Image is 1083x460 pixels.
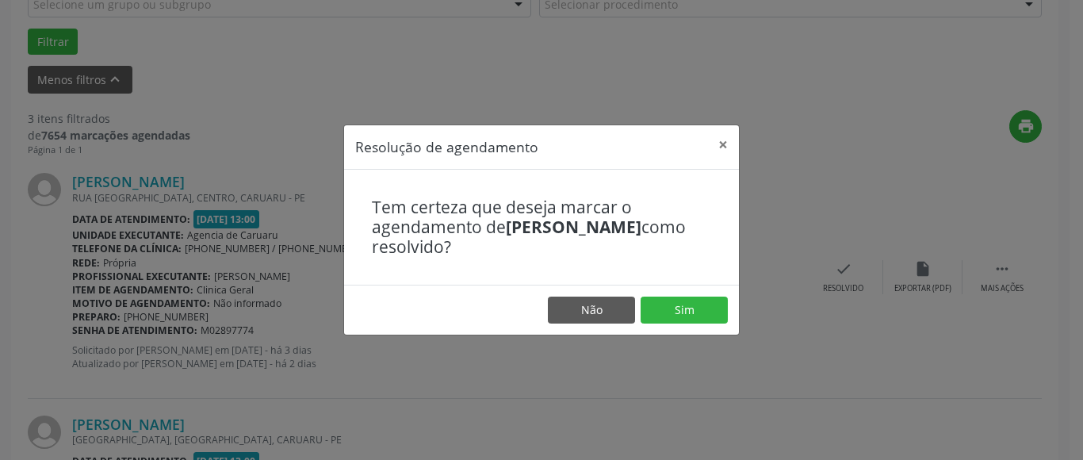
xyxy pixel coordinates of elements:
[372,197,711,258] h4: Tem certeza que deseja marcar o agendamento de como resolvido?
[641,297,728,324] button: Sim
[506,216,641,238] b: [PERSON_NAME]
[707,125,739,164] button: Close
[548,297,635,324] button: Não
[355,136,538,157] h5: Resolução de agendamento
